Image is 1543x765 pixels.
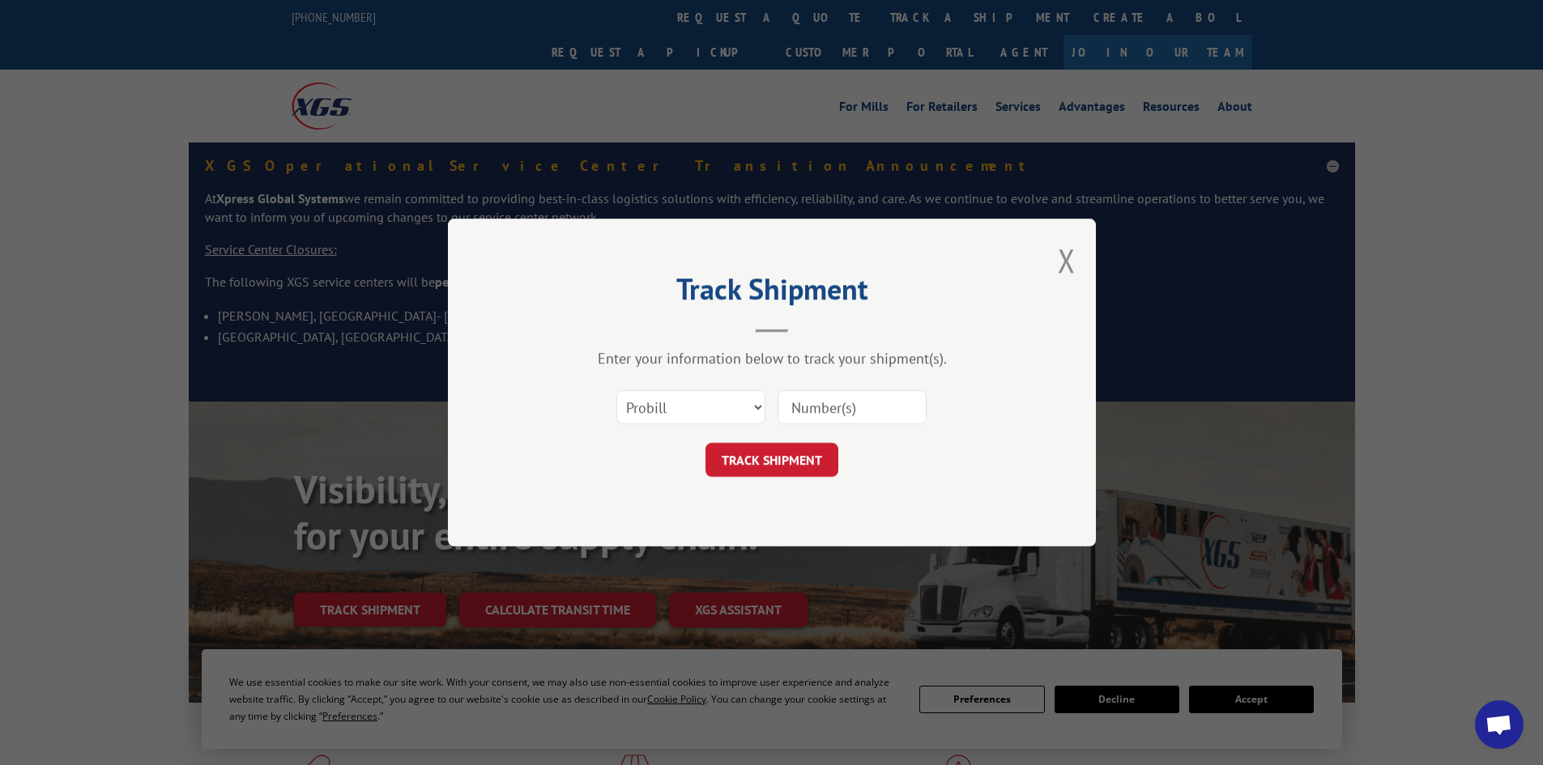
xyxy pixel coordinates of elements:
div: Enter your information below to track your shipment(s). [529,349,1015,368]
button: Close modal [1058,239,1076,282]
input: Number(s) [778,390,927,424]
a: Open chat [1475,700,1524,749]
button: TRACK SHIPMENT [705,443,838,477]
h2: Track Shipment [529,278,1015,308]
